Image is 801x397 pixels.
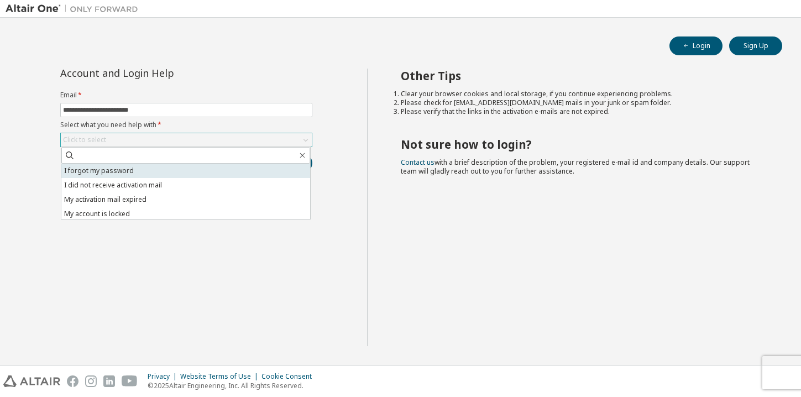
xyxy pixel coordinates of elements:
button: Sign Up [729,36,782,55]
h2: Not sure how to login? [401,137,762,152]
h2: Other Tips [401,69,762,83]
label: Email [60,91,312,100]
p: © 2025 Altair Engineering, Inc. All Rights Reserved. [148,381,318,390]
button: Login [669,36,723,55]
img: instagram.svg [85,375,97,387]
img: facebook.svg [67,375,78,387]
div: Click to select [63,135,106,144]
img: altair_logo.svg [3,375,60,387]
a: Contact us [401,158,434,167]
div: Click to select [61,133,312,147]
img: Altair One [6,3,144,14]
div: Cookie Consent [261,372,318,381]
img: linkedin.svg [103,375,115,387]
label: Select what you need help with [60,121,312,129]
div: Website Terms of Use [180,372,261,381]
div: Account and Login Help [60,69,262,77]
li: I forgot my password [61,164,310,178]
li: Please check for [EMAIL_ADDRESS][DOMAIN_NAME] mails in your junk or spam folder. [401,98,762,107]
li: Clear your browser cookies and local storage, if you continue experiencing problems. [401,90,762,98]
li: Please verify that the links in the activation e-mails are not expired. [401,107,762,116]
img: youtube.svg [122,375,138,387]
span: with a brief description of the problem, your registered e-mail id and company details. Our suppo... [401,158,750,176]
div: Privacy [148,372,180,381]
